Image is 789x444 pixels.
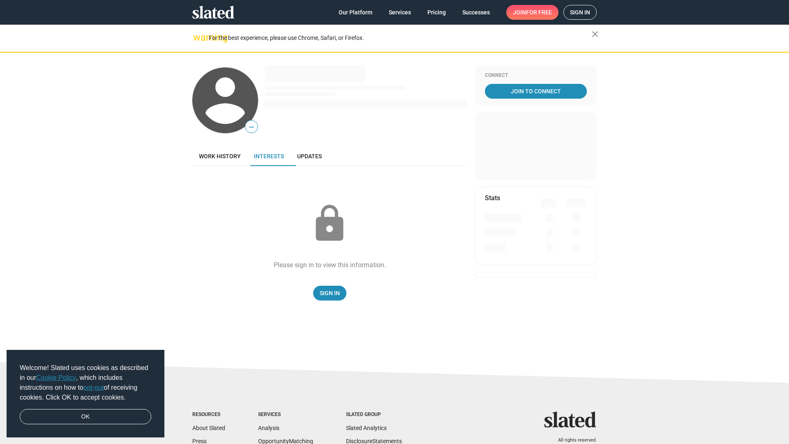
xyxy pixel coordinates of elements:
a: Sign In [313,286,346,301]
div: Resources [192,412,225,418]
a: Sign in [563,5,597,20]
a: Successes [456,5,496,20]
span: Interests [254,153,284,160]
span: Updates [297,153,322,160]
a: Interests [247,146,291,166]
a: dismiss cookie message [20,409,151,425]
span: — [245,122,258,132]
a: Pricing [421,5,452,20]
span: Join To Connect [487,84,585,99]
span: Our Platform [339,5,372,20]
mat-card-title: Stats [485,194,500,202]
div: For the best experience, please use Chrome, Safari, or Firefox. [209,32,592,44]
a: About Slated [192,425,225,431]
span: Welcome! Slated uses cookies as described in our , which includes instructions on how to of recei... [20,363,151,402]
div: Please sign in to view this information. [274,261,386,269]
a: Work history [192,146,247,166]
span: Join [513,5,552,20]
a: Our Platform [332,5,379,20]
a: Slated Analytics [346,425,387,431]
span: Pricing [427,5,446,20]
a: Updates [291,146,328,166]
span: Sign in [570,5,590,19]
div: cookieconsent [7,350,164,438]
span: Work history [199,153,241,160]
a: Join To Connect [485,84,587,99]
div: Connect [485,72,587,79]
span: Sign In [320,286,340,301]
a: Services [382,5,418,20]
mat-icon: close [590,29,600,39]
div: Slated Group [346,412,402,418]
a: Cookie Policy [36,374,76,381]
a: Joinfor free [506,5,558,20]
span: Services [389,5,411,20]
a: Analysis [258,425,279,431]
span: for free [526,5,552,20]
mat-icon: lock [309,203,350,244]
div: Services [258,412,313,418]
span: Successes [462,5,490,20]
mat-icon: warning [193,32,203,42]
a: opt-out [83,384,104,391]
